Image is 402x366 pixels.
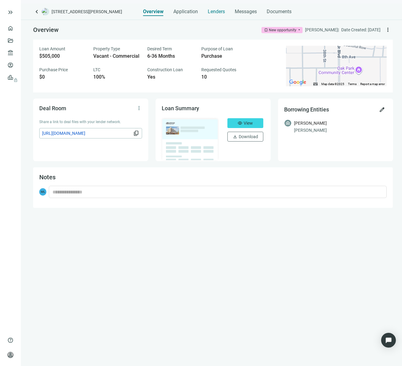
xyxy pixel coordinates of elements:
span: View [244,121,253,126]
div: Purchase [201,53,248,59]
button: keyboard_double_arrow_right [7,9,14,16]
span: Documents [267,9,292,15]
span: Deal Room [39,105,66,111]
span: Notes [39,173,56,181]
span: Loan Amount [39,46,65,51]
span: LTC [93,67,100,72]
span: person [7,352,14,358]
div: [PERSON_NAME] [294,127,387,134]
span: Borrowing Entities [284,106,329,113]
span: more_vert [385,27,391,33]
a: Open this area in Google Maps (opens a new window) [288,78,308,86]
span: Construction Loan [147,67,183,72]
span: ML [39,188,46,196]
img: dealOverviewImg [160,116,220,162]
span: Overview [143,9,164,15]
a: Terms [348,82,357,86]
span: Purpose of Loan [201,46,233,51]
div: 10 [201,74,248,80]
span: Desired Term [147,46,172,51]
span: edit [379,107,385,113]
button: Keyboard shortcuts [313,82,318,86]
div: [PERSON_NAME] [294,120,327,127]
span: Map data ©2025 [321,82,344,86]
span: Share a link to deal files with your lender network. [39,120,121,124]
div: 6-36 Months [147,53,194,59]
span: download [233,134,238,139]
span: Download [239,134,258,139]
div: 100% [93,74,140,80]
span: [STREET_ADDRESS][PERSON_NAME] [52,9,122,15]
span: Requested Quotes [201,67,236,72]
img: deal-logo [42,8,49,15]
a: Report a map error [360,82,385,86]
div: Vacant - Commercial [93,53,140,59]
button: more_vert [383,25,393,35]
div: $0 [39,74,86,80]
span: Messages [235,9,257,14]
span: more_vert [136,105,142,111]
div: Open Intercom Messenger [381,333,396,348]
span: content_copy [133,130,139,136]
span: Lenders [208,9,225,15]
span: help [7,337,14,343]
button: downloadDownload [227,132,263,142]
div: Date Created: [DATE] [341,26,381,33]
span: bookmark [264,28,268,32]
a: keyboard_arrow_left [33,8,41,15]
span: visibility [238,121,242,126]
img: Google [288,78,308,86]
button: more_vert [134,103,144,113]
button: edit [377,105,387,115]
div: Yes [147,74,194,80]
div: New opportunity [269,27,296,33]
span: [URL][DOMAIN_NAME] [42,130,132,137]
div: [PERSON_NAME] | [305,26,339,33]
span: Overview [33,26,59,33]
span: Loan Summary [162,105,199,111]
span: Property Type [93,46,120,51]
span: Purchase Price [39,67,68,72]
span: Application [173,9,198,15]
div: $505,000 [39,53,86,59]
button: visibilityView [227,118,263,128]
